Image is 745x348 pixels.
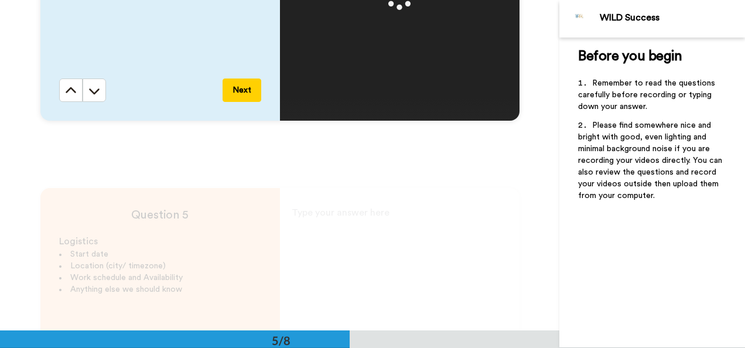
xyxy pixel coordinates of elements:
span: Anything else we should know [70,285,182,294]
span: Please find somewhere nice and bright with good, even lighting and minimal background noise if yo... [578,121,725,200]
div: WILD Success [600,12,744,23]
span: Remember to read the questions carefully before recording or typing down your answer. [578,79,717,111]
span: Logistics [59,237,98,246]
h4: Question 5 [59,207,261,223]
span: Start date [70,250,108,258]
span: Work schedule and Availability [70,274,183,282]
span: Location (city/ timezone) [70,262,166,270]
img: Profile Image [566,5,594,33]
span: Before you begin [578,49,682,63]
